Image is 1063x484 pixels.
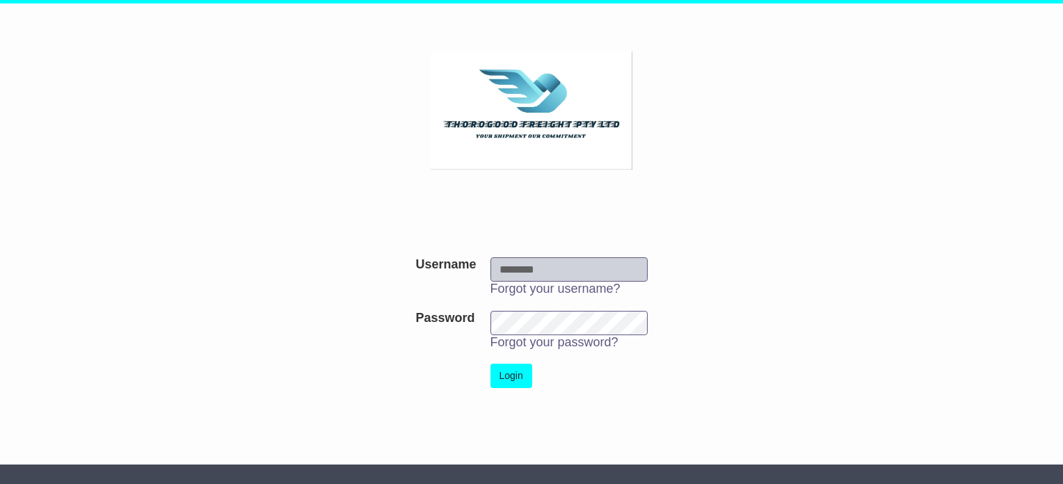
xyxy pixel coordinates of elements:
label: Username [415,257,476,273]
label: Password [415,311,474,326]
a: Forgot your username? [490,282,621,296]
a: Forgot your password? [490,335,618,349]
img: Thorogood Freight Pty Ltd [431,51,633,170]
button: Login [490,364,532,388]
